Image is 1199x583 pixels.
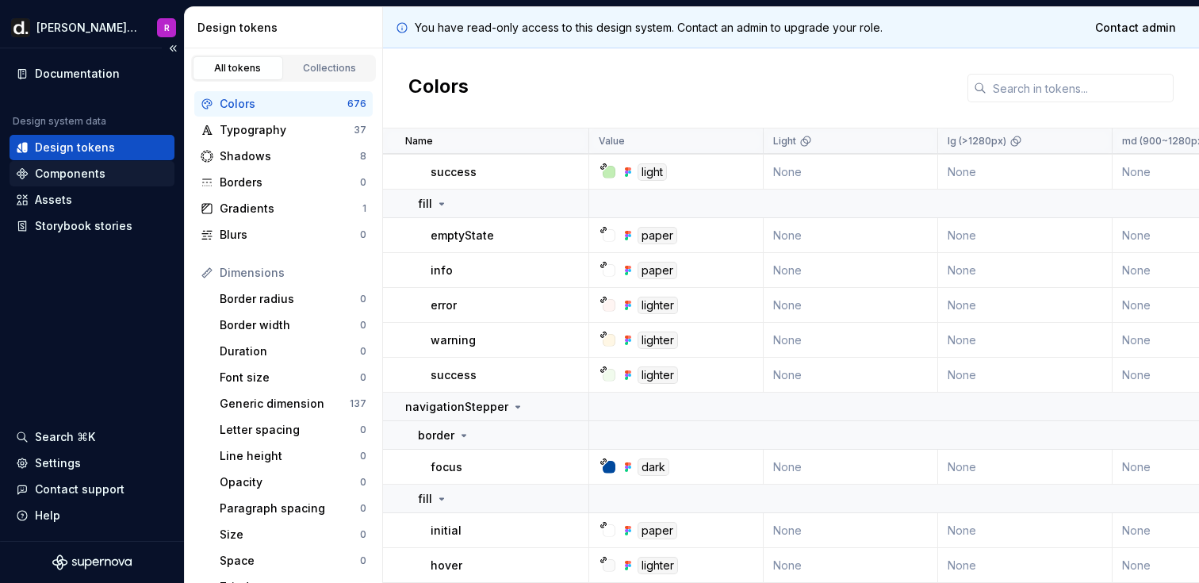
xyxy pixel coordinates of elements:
button: Help [10,503,174,528]
a: Assets [10,187,174,213]
td: None [764,323,938,358]
div: R [164,21,170,34]
div: 1 [362,202,366,215]
div: Colors [220,96,347,112]
a: Size0 [213,522,373,547]
a: Design tokens [10,135,174,160]
div: Gradients [220,201,362,217]
img: b918d911-6884-482e-9304-cbecc30deec6.png [11,18,30,37]
div: Typography [220,122,354,138]
div: Font size [220,370,360,385]
div: Letter spacing [220,422,360,438]
td: None [938,323,1113,358]
button: Search ⌘K [10,424,174,450]
td: None [938,513,1113,548]
p: focus [431,459,462,475]
div: [PERSON_NAME] UI [36,20,138,36]
div: paper [638,227,677,244]
div: Design tokens [35,140,115,155]
div: Line height [220,448,360,464]
td: None [938,450,1113,485]
td: None [764,513,938,548]
div: Design system data [13,115,106,128]
div: 37 [354,124,366,136]
p: Light [773,135,796,148]
div: lighter [638,297,678,314]
p: Value [599,135,625,148]
a: Documentation [10,61,174,86]
div: Search ⌘K [35,429,95,445]
p: initial [431,523,462,539]
div: Border width [220,317,360,333]
a: Paragraph spacing0 [213,496,373,521]
div: Opacity [220,474,360,490]
input: Search in tokens... [986,74,1174,102]
h2: Colors [408,74,469,102]
a: Shadows8 [194,144,373,169]
div: Contact support [35,481,124,497]
p: fill [418,196,432,212]
div: lighter [638,557,678,574]
a: Components [10,161,174,186]
div: 0 [360,345,366,358]
a: Border width0 [213,313,373,338]
div: Help [35,508,60,524]
td: None [938,253,1113,288]
div: paper [638,262,677,279]
td: None [764,253,938,288]
div: 0 [360,502,366,515]
div: light [638,163,667,181]
div: 0 [360,319,366,332]
a: Contact admin [1085,13,1186,42]
div: 8 [360,150,366,163]
div: 137 [350,397,366,410]
td: None [938,288,1113,323]
p: lg (>1280px) [948,135,1006,148]
div: Assets [35,192,72,208]
a: Font size0 [213,365,373,390]
td: None [764,218,938,253]
div: 0 [360,176,366,189]
div: Documentation [35,66,120,82]
a: Duration0 [213,339,373,364]
p: navigationStepper [405,399,508,415]
div: dark [638,458,669,476]
p: emptyState [431,228,494,244]
a: Gradients1 [194,196,373,221]
div: Design tokens [197,20,376,36]
button: Collapse sidebar [162,37,184,59]
td: None [764,288,938,323]
div: Paragraph spacing [220,501,360,516]
div: 0 [360,228,366,241]
div: 0 [360,424,366,436]
div: Collections [290,62,370,75]
div: Duration [220,343,360,359]
div: Shadows [220,148,360,164]
div: Blurs [220,227,360,243]
a: Storybook stories [10,213,174,239]
td: None [938,548,1113,583]
div: 0 [360,371,366,384]
p: warning [431,332,476,348]
button: Contact support [10,477,174,502]
span: Contact admin [1095,20,1176,36]
a: Blurs0 [194,222,373,247]
a: Typography37 [194,117,373,143]
td: None [938,358,1113,393]
div: Settings [35,455,81,471]
a: Opacity0 [213,470,373,495]
div: 0 [360,293,366,305]
div: paper [638,522,677,539]
td: None [764,548,938,583]
p: success [431,367,477,383]
div: 0 [360,476,366,489]
a: Supernova Logo [52,554,132,570]
div: 0 [360,450,366,462]
div: Components [35,166,105,182]
p: fill [418,491,432,507]
a: Space0 [213,548,373,573]
div: lighter [638,366,678,384]
div: 676 [347,98,366,110]
p: You have read-only access to this design system. Contact an admin to upgrade your role. [415,20,883,36]
div: Space [220,553,360,569]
